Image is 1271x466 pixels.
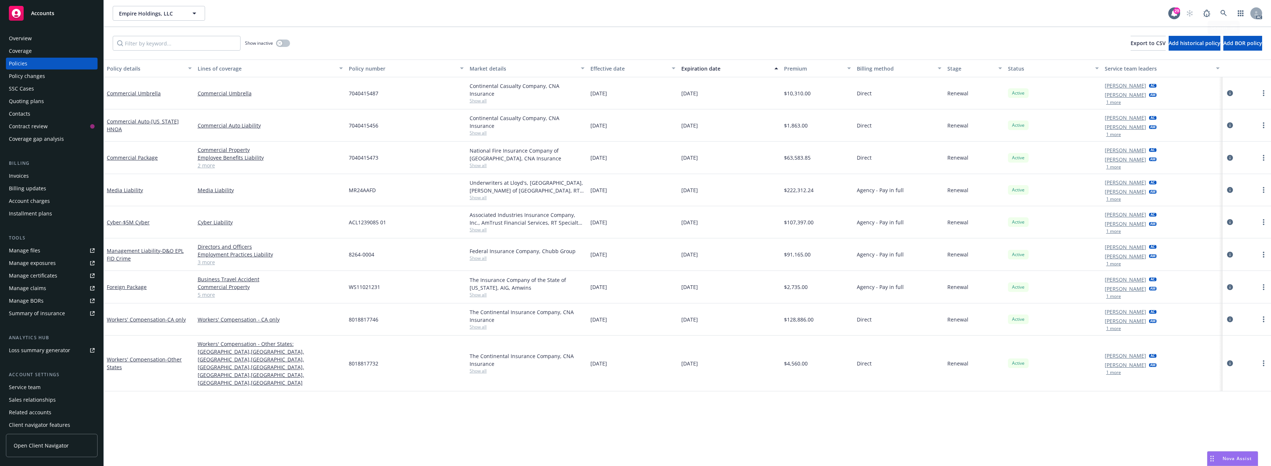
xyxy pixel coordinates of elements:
span: [DATE] [681,122,698,129]
span: Add BOR policy [1223,40,1262,47]
span: Active [1011,316,1026,323]
a: [PERSON_NAME] [1105,123,1146,131]
span: Renewal [947,218,968,226]
span: $4,560.00 [784,360,808,367]
span: - D&O EPL FID Crime [107,247,184,262]
span: 7040415456 [349,122,378,129]
a: Directors and Officers [198,243,343,251]
input: Filter by keyword... [113,36,241,51]
span: Add historical policy [1169,40,1220,47]
span: Direct [857,122,872,129]
span: Show all [470,227,585,233]
a: Commercial Umbrella [198,89,343,97]
a: Installment plans [6,208,98,220]
button: 1 more [1106,132,1121,137]
button: Stage [944,59,1005,77]
div: Contacts [9,108,30,120]
button: 1 more [1106,262,1121,266]
span: Nova Assist [1223,455,1252,462]
a: circleInformation [1226,121,1234,130]
a: Commercial Property [198,283,343,291]
div: Policy changes [9,70,45,82]
span: 8264-0004 [349,251,374,258]
a: [PERSON_NAME] [1105,352,1146,360]
a: [PERSON_NAME] [1105,188,1146,195]
a: Employment Practices Liability [198,251,343,258]
button: 1 more [1106,294,1121,299]
span: [DATE] [681,251,698,258]
a: Manage claims [6,282,98,294]
span: $2,735.00 [784,283,808,291]
a: Policy changes [6,70,98,82]
a: Commercial Auto Liability [198,122,343,129]
a: Policies [6,58,98,69]
span: 7040415473 [349,154,378,161]
div: Continental Casualty Company, CNA Insurance [470,114,585,130]
span: Open Client Navigator [14,442,69,449]
a: [PERSON_NAME] [1105,178,1146,186]
span: Renewal [947,251,968,258]
span: Accounts [31,10,54,16]
a: Media Liability [107,187,143,194]
span: Renewal [947,360,968,367]
div: Manage certificates [9,270,57,282]
a: Search [1216,6,1231,21]
button: Status [1005,59,1102,77]
div: 29 [1173,7,1180,14]
span: Renewal [947,186,968,194]
span: WS11021231 [349,283,380,291]
span: [DATE] [681,186,698,194]
a: circleInformation [1226,315,1234,324]
div: Drag to move [1207,452,1217,466]
div: Lines of coverage [198,65,335,72]
span: ACL1239085 01 [349,218,386,226]
div: The Insurance Company of the State of [US_STATE], AIG, Amwins [470,276,585,292]
span: Direct [857,89,872,97]
a: [PERSON_NAME] [1105,252,1146,260]
a: Media Liability [198,186,343,194]
a: Commercial Umbrella [107,90,161,97]
a: more [1259,153,1268,162]
a: [PERSON_NAME] [1105,285,1146,293]
a: Commercial Package [107,154,158,161]
span: $10,310.00 [784,89,811,97]
span: Direct [857,360,872,367]
span: [DATE] [681,316,698,323]
a: Workers' Compensation [107,356,182,371]
div: Tools [6,234,98,242]
div: The Continental Insurance Company, CNA Insurance [470,352,585,368]
button: 1 more [1106,165,1121,169]
span: Active [1011,360,1026,367]
span: Active [1011,154,1026,161]
a: Start snowing [1182,6,1197,21]
div: Billing method [857,65,934,72]
a: Related accounts [6,407,98,418]
span: $63,583.85 [784,154,811,161]
span: [DATE] [590,89,607,97]
a: 3 more [198,258,343,266]
a: more [1259,218,1268,227]
button: Policy number [346,59,467,77]
span: [DATE] [590,154,607,161]
span: Agency - Pay in full [857,283,904,291]
a: Client navigator features [6,419,98,431]
div: Manage BORs [9,295,44,307]
div: Expiration date [681,65,770,72]
a: Coverage gap analysis [6,133,98,145]
a: Business Travel Accident [198,275,343,283]
a: [PERSON_NAME] [1105,243,1146,251]
span: Show inactive [245,40,273,46]
a: more [1259,250,1268,259]
button: Billing method [854,59,945,77]
a: Manage BORs [6,295,98,307]
div: Overview [9,33,32,44]
div: National Fire Insurance Company of [GEOGRAPHIC_DATA], CNA Insurance [470,147,585,162]
a: [PERSON_NAME] [1105,220,1146,228]
button: Nova Assist [1207,451,1258,466]
span: Renewal [947,154,968,161]
span: [DATE] [590,283,607,291]
a: Commercial Auto [107,118,179,133]
span: [DATE] [681,218,698,226]
a: 2 more [198,161,343,169]
div: Summary of insurance [9,307,65,319]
